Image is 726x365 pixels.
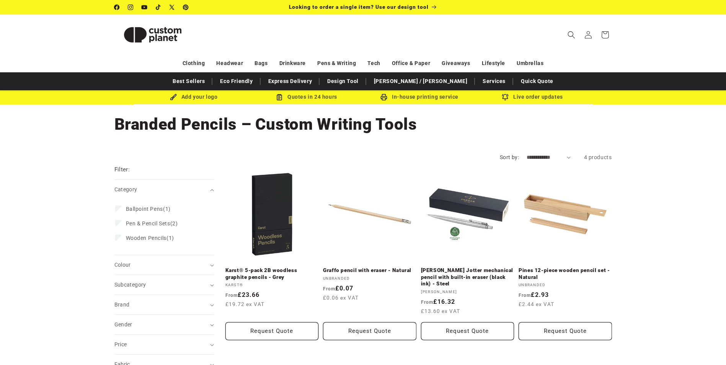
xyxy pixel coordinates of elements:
[114,186,137,192] span: Category
[563,26,580,43] summary: Search
[517,57,543,70] a: Umbrellas
[476,92,589,102] div: Live order updates
[114,180,214,199] summary: Category (0 selected)
[598,282,726,365] iframe: Chat Widget
[421,322,514,340] button: Request Quote
[114,301,130,308] span: Brand
[225,267,319,280] a: Karst® 5-pack 2B woodless graphite pencils - Grey
[255,57,268,70] a: Bags
[114,282,146,288] span: Subcategory
[114,165,130,174] h2: Filter:
[126,205,171,212] span: (1)
[169,75,209,88] a: Best Sellers
[482,57,505,70] a: Lifestyle
[114,335,214,354] summary: Price
[367,57,380,70] a: Tech
[114,295,214,314] summary: Brand (0 selected)
[264,75,316,88] a: Express Delivery
[317,57,356,70] a: Pens & Writing
[111,15,194,55] a: Custom Planet
[170,94,177,101] img: Brush Icon
[276,94,283,101] img: Order Updates Icon
[250,92,363,102] div: Quotes in 24 hours
[380,94,387,101] img: In-house printing
[114,18,191,52] img: Custom Planet
[323,267,416,274] a: Graffo pencil with eraser - Natural
[370,75,471,88] a: [PERSON_NAME] / [PERSON_NAME]
[279,57,306,70] a: Drinkware
[363,92,476,102] div: In-house printing service
[114,114,612,135] h1: Branded Pencils – Custom Writing Tools
[183,57,205,70] a: Clothing
[519,322,612,340] button: Request Quote
[114,255,214,275] summary: Colour (0 selected)
[216,57,243,70] a: Headwear
[584,154,612,160] span: 4 products
[392,57,430,70] a: Office & Paper
[114,275,214,295] summary: Subcategory (0 selected)
[225,322,319,340] button: Request Quote
[500,154,519,160] label: Sort by:
[114,262,131,268] span: Colour
[502,94,509,101] img: Order updates
[519,267,612,280] a: Pines 12-piece wooden pencil set - Natural
[289,4,429,10] span: Looking to order a single item? Use our design tool
[126,220,170,226] span: Pen & Pencil Sets
[323,75,362,88] a: Design Tool
[114,341,127,347] span: Price
[114,321,132,328] span: Gender
[216,75,256,88] a: Eco Friendly
[126,206,163,212] span: Ballpoint Pens
[442,57,470,70] a: Giveaways
[517,75,557,88] a: Quick Quote
[323,322,416,340] button: Request Quote
[137,92,250,102] div: Add your logo
[479,75,509,88] a: Services
[114,315,214,334] summary: Gender (0 selected)
[126,235,174,241] span: (1)
[421,267,514,287] a: [PERSON_NAME] Jotter mechanical pencil with built-in eraser (black ink) - Steel
[126,220,178,227] span: (2)
[126,235,166,241] span: Wooden Pencils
